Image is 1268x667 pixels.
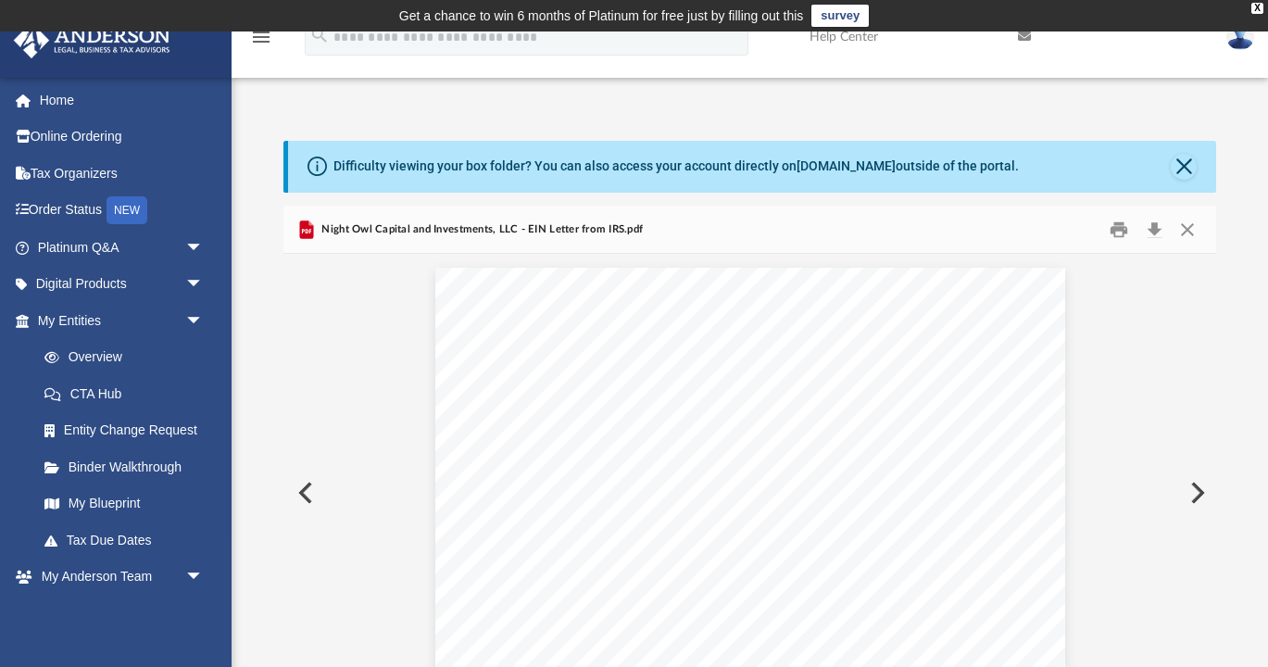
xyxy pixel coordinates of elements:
[1226,23,1254,50] img: User Pic
[26,522,232,559] a: Tax Due Dates
[1101,215,1138,244] button: Print
[1171,154,1197,180] button: Close
[1175,467,1216,519] button: Next File
[26,448,232,485] a: Binder Walkthrough
[26,485,222,522] a: My Blueprint
[811,5,869,27] a: survey
[797,158,896,173] a: [DOMAIN_NAME]
[185,229,222,267] span: arrow_drop_down
[250,35,272,48] a: menu
[309,25,330,45] i: search
[26,375,232,412] a: CTA Hub
[1171,215,1204,244] button: Close
[13,229,232,266] a: Platinum Q&Aarrow_drop_down
[13,266,232,303] a: Digital Productsarrow_drop_down
[13,302,232,339] a: My Entitiesarrow_drop_down
[185,266,222,304] span: arrow_drop_down
[399,5,804,27] div: Get a chance to win 6 months of Platinum for free just by filling out this
[13,82,232,119] a: Home
[13,155,232,192] a: Tax Organizers
[283,467,324,519] button: Previous File
[250,26,272,48] i: menu
[13,559,222,596] a: My Anderson Teamarrow_drop_down
[26,412,232,449] a: Entity Change Request
[185,559,222,597] span: arrow_drop_down
[8,22,176,58] img: Anderson Advisors Platinum Portal
[26,339,232,376] a: Overview
[107,196,147,224] div: NEW
[318,221,643,238] span: Night Owl Capital and Investments, LLC - EIN Letter from IRS.pdf
[1251,3,1263,14] div: close
[13,192,232,230] a: Order StatusNEW
[13,119,232,156] a: Online Ordering
[185,302,222,340] span: arrow_drop_down
[26,595,213,632] a: My Anderson Team
[1137,215,1171,244] button: Download
[333,157,1019,176] div: Difficulty viewing your box folder? You can also access your account directly on outside of the p...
